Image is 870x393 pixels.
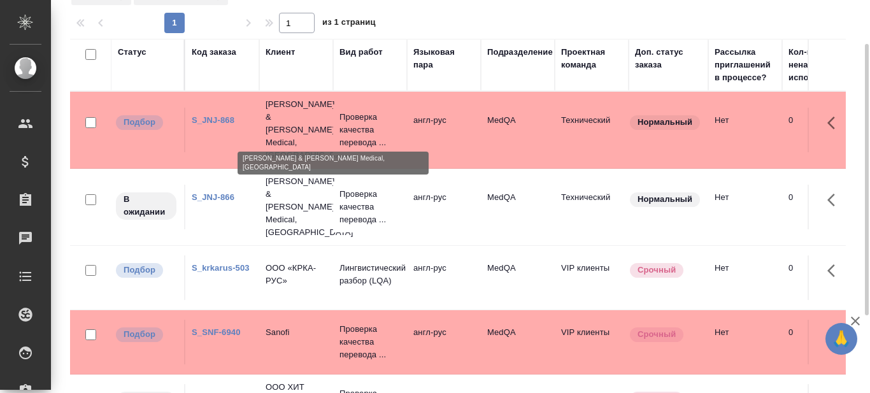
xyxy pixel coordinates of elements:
p: Лингвистический разбор (LQA) [339,262,401,287]
div: Исполнитель назначен, приступать к работе пока рано [115,191,178,221]
a: S_SNF-6940 [192,327,241,337]
p: Проверка качества перевода ... [339,323,401,361]
button: Здесь прячутся важные кнопки [820,108,850,138]
a: S_krkarus-503 [192,263,250,273]
td: англ-рус [407,185,481,229]
td: Нет [708,320,782,364]
div: Можно подбирать исполнителей [115,114,178,131]
p: Sanofi [266,326,327,339]
td: Технический [555,108,629,152]
p: Подбор [124,264,155,276]
td: Нет [708,108,782,152]
div: Кол-во неназначенных исполнителей [788,46,865,84]
td: англ-рус [407,320,481,364]
p: ООО «КРКА-РУС» [266,262,327,287]
div: Можно подбирать исполнителей [115,262,178,279]
p: В ожидании [124,193,169,218]
p: Нормальный [638,193,692,206]
div: Рассылка приглашений в процессе? [715,46,776,84]
td: Технический [555,185,629,229]
p: Проверка качества перевода ... [339,188,401,226]
td: MedQA [481,255,555,300]
p: Подбор [124,116,155,129]
button: Здесь прячутся важные кнопки [820,185,850,215]
a: S_JNJ-868 [192,115,234,125]
td: англ-рус [407,255,481,300]
td: VIP клиенты [555,255,629,300]
p: Срочный [638,328,676,341]
div: Можно подбирать исполнителей [115,326,178,343]
div: Проектная команда [561,46,622,71]
p: Нормальный [638,116,692,129]
p: Срочный [638,264,676,276]
button: 🙏 [825,323,857,355]
td: MedQA [481,320,555,364]
div: Клиент [266,46,295,59]
button: Здесь прячутся важные кнопки [820,255,850,286]
p: [PERSON_NAME] & [PERSON_NAME] Medical, [GEOGRAPHIC_DATA] [266,175,327,239]
div: Подразделение [487,46,553,59]
td: Нет [708,185,782,229]
td: MedQA [481,108,555,152]
p: [PERSON_NAME] & [PERSON_NAME] Medical, [GEOGRAPHIC_DATA] [266,98,327,162]
p: Подбор [124,328,155,341]
td: MedQA [481,185,555,229]
td: VIP клиенты [555,320,629,364]
a: S_JNJ-866 [192,192,234,202]
div: Код заказа [192,46,236,59]
p: Проверка качества перевода ... [339,111,401,149]
span: 🙏 [831,325,852,352]
td: Нет [708,255,782,300]
td: англ-рус [407,108,481,152]
div: Доп. статус заказа [635,46,702,71]
button: Здесь прячутся важные кнопки [820,320,850,350]
div: Статус [118,46,146,59]
span: из 1 страниц [322,15,376,33]
div: Языковая пара [413,46,474,71]
div: Вид работ [339,46,383,59]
